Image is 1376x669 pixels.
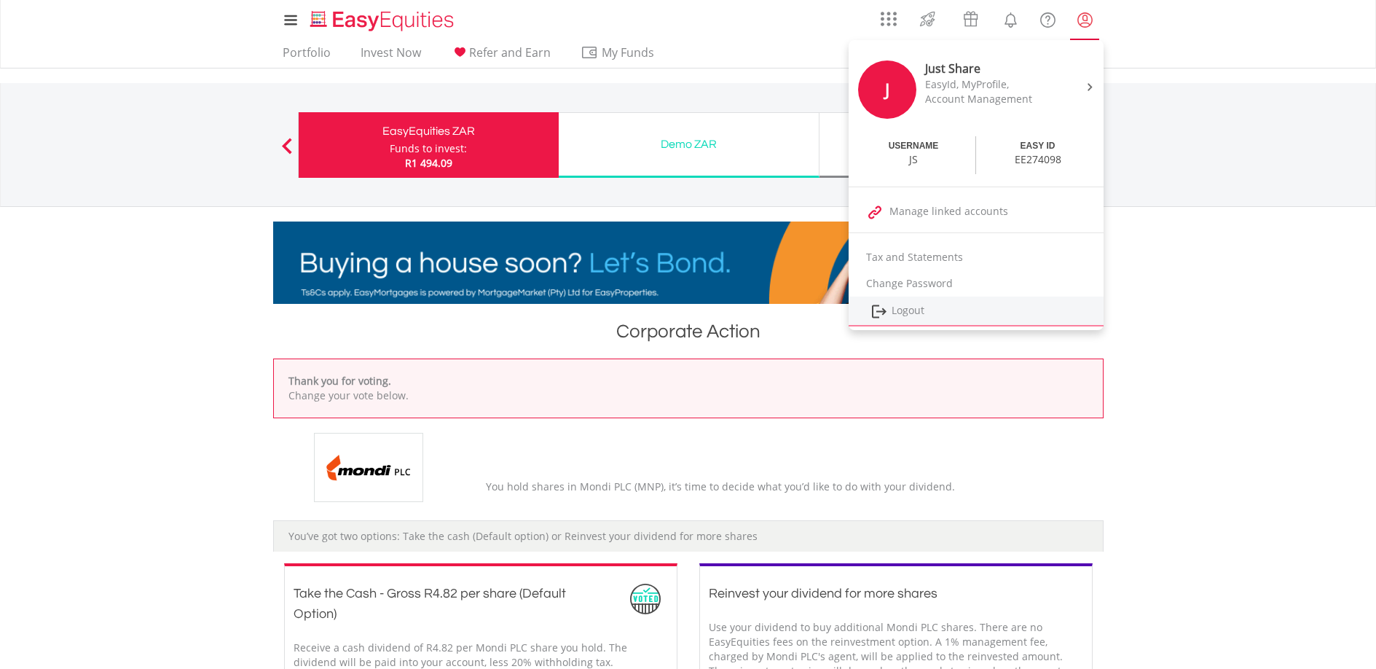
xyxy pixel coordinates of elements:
a: Refer and Earn [445,45,557,68]
div: EASY ID [1021,140,1055,152]
div: EasyEquities ZAR [307,121,550,141]
a: FAQ's and Support [1029,4,1066,33]
div: JS [909,152,918,167]
a: Logout [849,297,1104,326]
div: Demo ZAR [567,134,810,154]
span: R1 494.09 [405,156,452,170]
p: Change your vote below. [288,388,1088,403]
a: Vouchers [949,4,992,31]
img: EQU.ZA.MNP.png [314,433,423,502]
a: My Profile [1066,4,1104,36]
span: You’ve got two options: Take the cash (Default option) or Reinvest your dividend for more shares [288,529,758,543]
img: vouchers-v2.svg [959,7,983,31]
img: EasyMortage Promotion Banner [273,222,1104,304]
span: Take the Cash - Gross R4.82 per share (Default Option) [294,587,566,621]
div: Activate a new account type [828,134,1071,154]
div: J [858,60,916,119]
a: J Just Share EasyId, MyProfile, Account Management USERNAME JS EASY ID EE274098 [849,44,1104,179]
a: Invest Now [355,45,427,68]
b: Thank you for voting. [288,374,391,388]
div: Funds to invest: [390,141,467,156]
div: USERNAME [889,140,939,152]
img: grid-menu-icon.svg [881,11,897,27]
a: Change Password [849,270,1104,297]
span: Receive a cash dividend of R4.82 per Mondi PLC share you hold. The dividend will be paid into you... [294,641,627,669]
span: Reinvest your dividend for more shares [709,587,937,600]
span: My Funds [581,43,676,62]
a: Tax and Statements [849,244,1104,270]
div: EE274098 [1015,152,1061,167]
div: EasyId, MyProfile, [925,77,1047,92]
h1: Corporate Action [273,318,1104,351]
img: thrive-v2.svg [916,7,940,31]
span: You hold shares in Mondi PLC (MNP), it’s time to decide what you’d like to do with your dividend. [486,480,955,493]
img: EasyEquities_Logo.png [307,9,460,33]
a: Home page [304,4,460,33]
a: AppsGrid [871,4,906,27]
span: Refer and Earn [469,44,551,60]
a: Manage linked accounts [849,198,1104,225]
div: Account Management [925,92,1047,106]
a: Portfolio [277,45,337,68]
div: Just Share [925,60,1047,77]
a: Notifications [992,4,1029,33]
